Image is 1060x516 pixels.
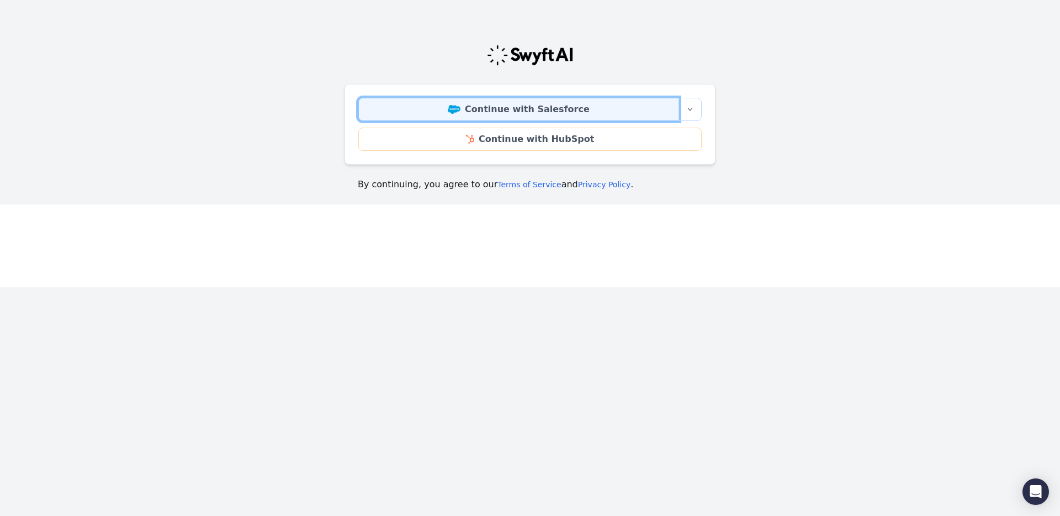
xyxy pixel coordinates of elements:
[358,128,702,151] a: Continue with HubSpot
[578,180,630,189] a: Privacy Policy
[497,180,561,189] a: Terms of Service
[486,44,574,66] img: Swyft Logo
[448,105,460,114] img: Salesforce
[358,178,702,191] p: By continuing, you agree to our and .
[466,135,474,144] img: HubSpot
[358,98,679,121] a: Continue with Salesforce
[1022,478,1049,505] div: Open Intercom Messenger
